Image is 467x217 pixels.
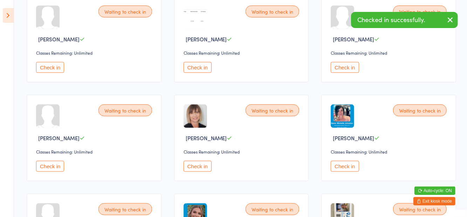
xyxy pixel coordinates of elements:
div: Classes Remaining: Unlimited [184,149,302,155]
div: Classes Remaining: Unlimited [331,50,449,56]
button: Exit kiosk mode [413,197,455,205]
button: Check in [184,161,212,172]
div: Waiting to check in [393,6,447,18]
span: [PERSON_NAME] [186,134,227,142]
div: Checked in successfully. [351,12,458,28]
button: Auto-cycle: ON [414,187,455,195]
img: image1706318456.png [184,6,207,29]
button: Check in [184,62,212,73]
div: Waiting to check in [393,104,447,116]
div: Classes Remaining: Unlimited [331,149,449,155]
div: Waiting to check in [246,104,299,116]
div: Waiting to check in [98,104,152,116]
span: [PERSON_NAME] [38,134,80,142]
div: Waiting to check in [98,203,152,215]
span: [PERSON_NAME] [333,134,374,142]
button: Check in [331,161,359,172]
img: image1724118346.png [331,104,354,128]
button: Check in [331,62,359,73]
div: Waiting to check in [246,203,299,215]
div: Waiting to check in [98,6,152,18]
span: [PERSON_NAME] [333,35,374,43]
div: Waiting to check in [246,6,299,18]
div: Classes Remaining: Unlimited [36,50,154,56]
div: Classes Remaining: Unlimited [36,149,154,155]
button: Check in [36,161,64,172]
div: Classes Remaining: Unlimited [184,50,302,56]
button: Check in [36,62,64,73]
span: [PERSON_NAME] [38,35,80,43]
img: image1719217425.png [184,104,207,128]
span: [PERSON_NAME] [186,35,227,43]
div: Waiting to check in [393,203,447,215]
